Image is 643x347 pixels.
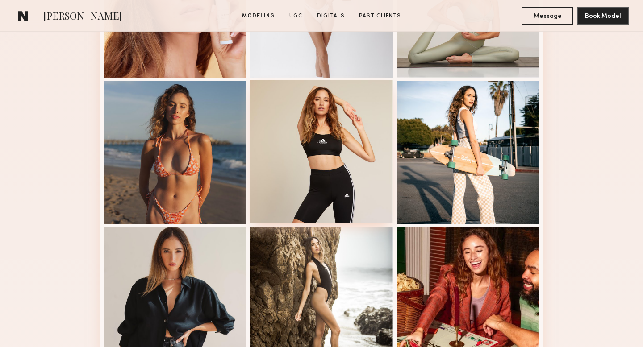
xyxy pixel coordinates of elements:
span: [PERSON_NAME] [43,9,122,25]
a: Past Clients [355,12,405,20]
a: Modeling [238,12,279,20]
a: Book Model [577,12,629,19]
a: UGC [286,12,306,20]
button: Book Model [577,7,629,25]
a: Digitals [313,12,348,20]
button: Message [522,7,573,25]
